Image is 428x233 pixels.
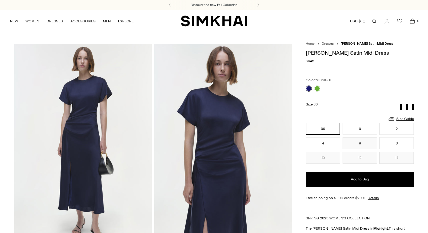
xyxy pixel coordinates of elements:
[343,152,377,164] button: 12
[379,123,414,135] button: 2
[306,41,414,47] nav: breadcrumbs
[306,172,414,187] button: Add to Bag
[379,152,414,164] button: 14
[415,18,421,24] span: 0
[406,15,418,27] a: Open cart modal
[103,15,111,28] a: MEN
[306,195,414,201] div: Free shipping on all US orders $200+
[379,137,414,149] button: 8
[337,41,338,47] div: /
[25,15,39,28] a: WOMEN
[46,15,63,28] a: DRESSES
[306,123,340,135] button: 00
[343,123,377,135] button: 0
[191,3,237,8] a: Discover the new Fall Collection
[306,216,370,220] a: SPRING 2025 WOMEN'S COLLECTION
[118,15,134,28] a: EXPLORE
[316,78,332,82] span: MIDNIGHT
[318,41,319,47] div: /
[373,226,389,231] strong: Midnight.
[381,15,393,27] a: Go to the account page
[388,115,414,123] a: Size Guide
[181,15,247,27] a: SIMKHAI
[368,15,380,27] a: Open search modal
[368,195,379,201] a: Details
[306,137,340,149] button: 4
[306,42,315,46] a: Home
[306,77,332,83] label: Color:
[306,58,314,64] span: $645
[351,177,369,182] span: Add to Bag
[314,102,318,106] span: 00
[306,50,414,56] h1: [PERSON_NAME] Satin Midi Dress
[350,15,366,28] button: USD $
[343,137,377,149] button: 6
[70,15,96,28] a: ACCESSORIES
[394,15,406,27] a: Wishlist
[306,102,318,107] label: Size:
[306,152,340,164] button: 10
[322,42,334,46] a: Dresses
[10,15,18,28] a: NEW
[341,42,393,46] span: [PERSON_NAME] Satin Midi Dress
